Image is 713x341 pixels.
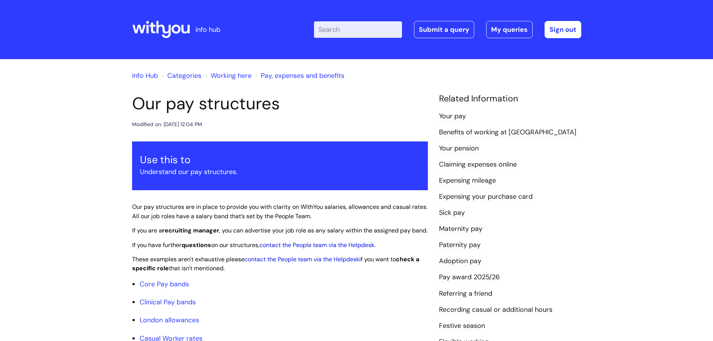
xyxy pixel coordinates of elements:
a: Categories [167,71,201,80]
input: Search [314,21,402,38]
a: contact the People team via the Helpdesk [244,255,359,263]
a: Pay award 2025/26 [439,273,500,282]
a: Submit a query [414,21,474,38]
span: If you have further on our structures, . [132,241,375,249]
a: Festive season [439,321,485,331]
a: contact the People team via the Helpdesk [259,241,374,249]
span: Our pay structures are in place to provide you with clarity on WithYou salaries, allowances and c... [132,203,427,220]
a: Recording casual or additional hours [439,305,552,315]
li: Pay, expenses and benefits [253,70,344,82]
h1: Our pay structures [132,94,428,114]
span: If you are a , you can advertise your job role as any salary within the assigned pay band. [132,226,427,234]
h4: Related Information [439,94,581,104]
a: My queries [486,21,533,38]
div: | - [314,21,581,38]
a: Benefits of working at [GEOGRAPHIC_DATA] [439,128,576,137]
a: Your pay [439,112,466,121]
a: London allowances [140,316,199,325]
a: Expensing mileage [439,176,496,186]
p: Understand our pay structures. [140,166,420,178]
a: Claiming expenses online [439,160,517,170]
a: Core Pay bands [140,280,189,289]
a: Referring a friend [439,289,492,299]
a: Paternity pay [439,240,481,250]
a: Your pension [439,144,479,153]
strong: questions [182,241,211,249]
li: Solution home [160,70,201,82]
a: Clinical Pay bands [140,298,196,307]
span: These examples aren't exhaustive please if you want to that isn't mentioned. [132,255,419,273]
a: Working here [211,71,252,80]
div: Modified on: [DATE] 12:04 PM [132,120,202,129]
li: Working here [203,70,252,82]
p: info hub [195,24,220,36]
a: Maternity pay [439,224,482,234]
a: Adoption pay [439,256,481,266]
strong: recruiting manager [162,226,219,234]
a: Pay, expenses and benefits [261,71,344,80]
h3: Use this to [140,154,420,166]
a: Sick pay [439,208,465,218]
a: Sign out [545,21,581,38]
a: Expensing your purchase card [439,192,533,202]
a: Info Hub [132,71,158,80]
